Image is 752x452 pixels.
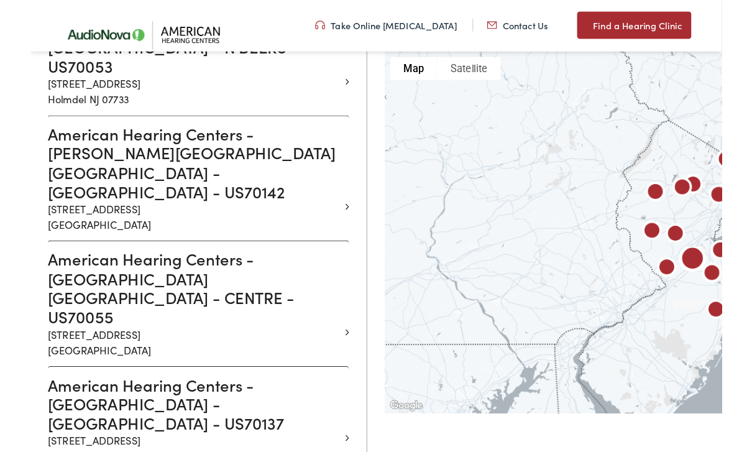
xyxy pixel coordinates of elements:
a: Contact Us [497,21,563,34]
img: utility icon [595,20,606,35]
a: American Hearing Centers - [PERSON_NAME][GEOGRAPHIC_DATA] [GEOGRAPHIC_DATA] - [GEOGRAPHIC_DATA] -... [19,136,337,252]
a: American Hearing Centers - [GEOGRAPHIC_DATA] [GEOGRAPHIC_DATA] - CENTRE - US70055 [STREET_ADDRESS... [19,272,337,389]
a: Find a Hearing Clinic [595,12,719,42]
a: Take Online [MEDICAL_DATA] [310,21,464,34]
img: utility icon [310,21,321,34]
p: [STREET_ADDRESS] Holmdel NJ 07733 [19,83,337,116]
h3: American Hearing Centers - [PERSON_NAME][GEOGRAPHIC_DATA] [GEOGRAPHIC_DATA] - [GEOGRAPHIC_DATA] -... [19,136,337,219]
p: [STREET_ADDRESS] [GEOGRAPHIC_DATA] [19,356,337,389]
h3: American Hearing Centers - [GEOGRAPHIC_DATA] [GEOGRAPHIC_DATA] - CENTRE - US70055 [19,272,337,355]
img: utility icon [497,21,508,34]
p: [STREET_ADDRESS] [GEOGRAPHIC_DATA] [19,219,337,252]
